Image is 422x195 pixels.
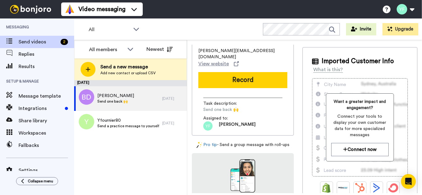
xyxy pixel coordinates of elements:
[97,93,134,99] span: [PERSON_NAME]
[346,23,376,35] button: Invite
[382,23,418,35] button: Upgrade
[100,63,156,71] span: Send a new message
[162,96,184,101] div: [DATE]
[79,89,94,105] img: bd.png
[192,142,294,148] div: - Send a group message with roll-ups
[19,105,62,112] span: Integrations
[322,183,331,193] img: Shopify
[19,142,74,149] span: Fallbacks
[19,117,74,124] span: Share library
[219,121,255,131] span: [PERSON_NAME]
[142,43,177,55] button: Newest
[196,142,202,148] img: magic-wand.svg
[203,115,247,121] span: Assigned to:
[331,99,389,111] span: Want a greater impact and engagement?
[19,63,74,70] span: Results
[198,60,239,67] a: View website
[16,177,58,185] button: Collapse menu
[65,4,75,14] img: vm-color.svg
[203,100,247,107] span: Task description :
[331,113,389,138] span: Connect your tools to display your own customer data for more specialized messages
[19,167,74,174] span: Settings
[198,72,287,88] button: Record
[97,117,159,124] span: Yfournier80
[61,39,68,45] div: 2
[162,121,184,126] div: [DATE]
[19,51,74,58] span: Replies
[331,143,389,156] button: Connect now
[19,129,74,137] span: Workspaces
[7,5,54,14] img: bj-logo-header-white.svg
[355,183,365,193] img: Hubspot
[203,107,262,113] span: Send one back 🙌
[79,114,94,129] img: y.png
[19,92,74,100] span: Message template
[78,5,125,14] span: Video messaging
[338,183,348,193] img: Ontraport
[322,57,394,66] span: Imported Customer Info
[89,26,130,33] span: All
[89,46,124,53] div: All members
[372,183,382,193] img: ActiveCampaign
[388,183,398,193] img: ConvertKit
[97,99,134,104] span: Send one back 🙌
[198,48,287,60] span: [PERSON_NAME][EMAIL_ADDRESS][DOMAIN_NAME]
[196,142,217,148] a: Pro tip
[198,60,229,67] span: View website
[401,174,416,189] div: Open Intercom Messenger
[97,124,159,128] span: Send a practice message to yourself
[100,71,156,75] span: Add new contact or upload CSV
[28,179,53,184] span: Collapse menu
[19,38,58,46] span: Send videos
[74,80,187,86] div: [DATE]
[203,121,213,131] img: yf.png
[230,159,255,193] img: download
[313,66,343,73] div: What is this?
